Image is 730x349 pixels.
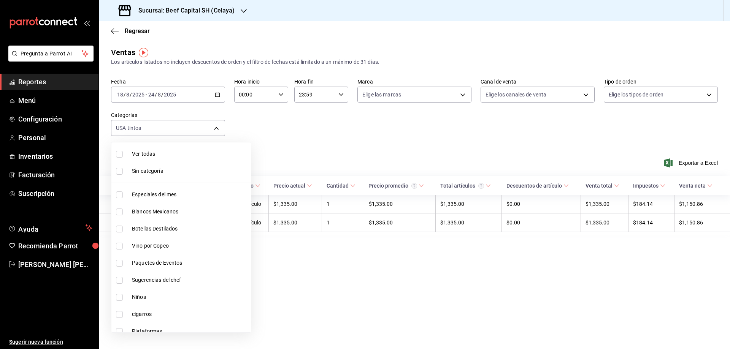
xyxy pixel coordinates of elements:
[132,310,248,318] span: cigarros
[132,167,248,175] span: Sin categoría
[132,293,248,301] span: Niños
[132,225,248,233] span: Botellas Destilados
[132,191,248,199] span: Especiales del mes
[132,150,248,158] span: Ver todas
[132,276,248,284] span: Sugerencias del chef
[132,208,248,216] span: Blancos Mexicanos
[132,327,248,335] span: Plataformas
[139,48,148,57] img: Tooltip marker
[132,242,248,250] span: Vino por Copeo
[132,259,248,267] span: Paquetes de Eventos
